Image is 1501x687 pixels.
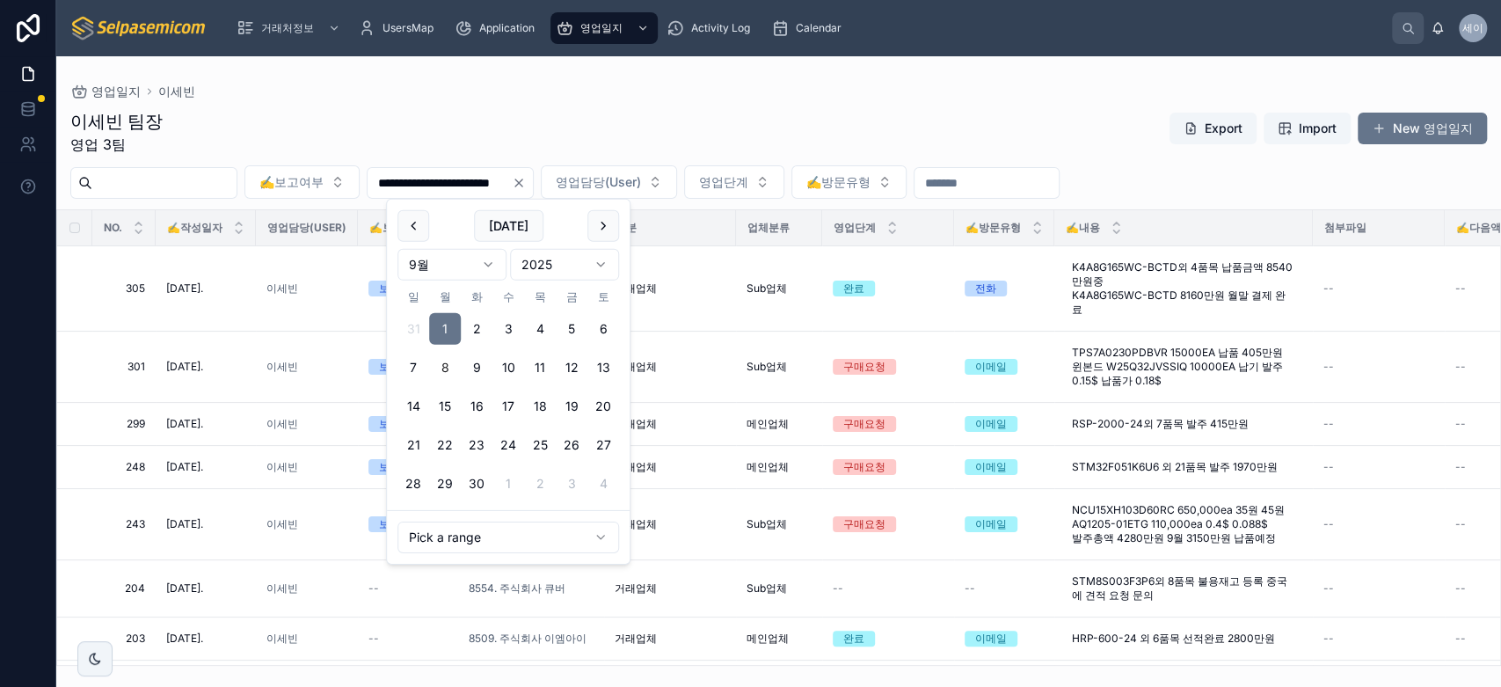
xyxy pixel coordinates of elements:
[615,581,657,596] span: 거래업체
[492,288,524,306] th: 수요일
[975,631,1007,647] div: 이메일
[615,360,725,374] a: 거래업체
[113,632,145,646] a: 203
[975,359,1007,375] div: 이메일
[368,281,448,296] a: 보고
[747,417,812,431] a: 메인업체
[833,281,944,296] a: 완료
[429,352,461,384] button: Today, 2025년 9월 8일 월요일
[469,632,587,646] a: 8509. 주식회사 이엠아이
[747,221,790,235] span: 업체분류
[1072,460,1278,474] span: STM32F051K6U6 외 21품목 발주 1970만원
[397,391,429,422] button: 2025년 9월 14일 일요일
[699,173,748,191] span: 영업단계
[580,21,623,35] span: 영업일지
[1455,581,1466,596] span: --
[1072,632,1275,646] span: HRP-600-24 외 6품목 선적완료 2800만원
[461,468,492,500] button: 2025년 9월 30일 화요일
[550,12,658,44] a: 영업일지
[766,12,854,44] a: Calendar
[397,288,429,306] th: 일요일
[587,429,619,461] button: 2025년 9월 27일 토요일
[615,281,657,296] span: 거래업체
[661,12,762,44] a: Activity Log
[975,516,1007,532] div: 이메일
[747,281,787,296] span: Sub업체
[266,360,298,374] a: 이세빈
[833,516,944,532] a: 구매요청
[965,416,1044,432] a: 이메일
[1323,360,1334,374] span: --
[1072,260,1295,317] span: K4A8G165WC-BCTD외 4품목 납품금액 8540만원중 K4A8G165WC-BCTD 8160만원 월말 결제 완료
[1455,281,1466,296] span: --
[615,417,725,431] a: 거래업체
[1065,410,1302,438] a: RSP-2000-24외 7품목 발주 415만원
[379,516,400,532] div: 보고
[368,581,448,596] a: --
[461,391,492,422] button: 2025년 9월 16일 화요일
[791,165,907,199] button: Select Button
[796,21,842,35] span: Calendar
[369,221,425,235] span: ✍️보고여부
[113,417,145,431] a: 299
[166,632,245,646] a: [DATE].
[166,417,203,431] span: [DATE].
[975,459,1007,475] div: 이메일
[556,313,587,345] button: 2025년 9월 5일 금요일
[222,9,1392,48] div: scrollable content
[266,417,298,431] a: 이세빈
[965,221,1021,235] span: ✍️방문유형
[1323,581,1334,596] span: --
[266,517,298,531] a: 이세빈
[379,416,400,432] div: 보고
[1323,281,1434,296] a: --
[541,165,677,199] button: Select Button
[113,517,145,531] span: 243
[1065,496,1302,552] a: NCU15XH103D60RC 650,000ea 35원 45원 AQ1205-01ETG 110,000ea 0.4$ 0.088$ 발주총액 4280만원 9월 3150만원 납품예정
[1455,632,1466,646] span: --
[556,468,587,500] button: 2025년 10월 3일 금요일
[429,468,461,500] button: 2025년 9월 29일 월요일
[469,632,594,646] a: 8509. 주식회사 이엠아이
[833,581,944,596] a: --
[556,429,587,461] button: 2025년 9월 26일 금요일
[166,281,245,296] a: [DATE].
[166,581,245,596] a: [DATE].
[615,460,657,474] span: 거래업체
[615,632,725,646] a: 거래업체
[266,460,347,474] a: 이세빈
[587,391,619,422] button: 2025년 9월 20일 토요일
[368,632,379,646] span: --
[833,631,944,647] a: 완료
[266,581,347,596] a: 이세빈
[266,281,298,296] a: 이세빈
[965,581,975,596] span: --
[965,459,1044,475] a: 이메일
[113,460,145,474] span: 248
[524,429,556,461] button: 2025년 9월 25일 목요일
[556,352,587,384] button: 2025년 9월 12일 금요일
[113,581,145,596] a: 204
[691,21,750,35] span: Activity Log
[1072,503,1295,545] span: NCU15XH103D60RC 650,000ea 35원 45원 AQ1205-01ETG 110,000ea 0.4$ 0.088$ 발주총액 4280만원 9월 3150만원 납품예정
[266,632,298,646] span: 이세빈
[266,632,347,646] a: 이세빈
[266,460,298,474] span: 이세빈
[833,416,944,432] a: 구매요청
[469,581,594,596] a: 8554. 주식회사 큐버
[975,281,996,296] div: 전화
[615,360,657,374] span: 거래업체
[368,359,448,375] a: 보고
[1072,346,1295,388] span: TPS7A0230PDBVR 15000EA 납품 405만원 윈본드 W25Q32JVSSIQ 10000EA 납기 발주 0.15$ 납품가 0.18$
[113,360,145,374] span: 301
[747,581,812,596] a: Sub업체
[833,359,944,375] a: 구매요청
[747,517,812,531] a: Sub업체
[166,360,245,374] a: [DATE].
[167,221,222,235] span: ✍️작성일자
[166,517,245,531] a: [DATE].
